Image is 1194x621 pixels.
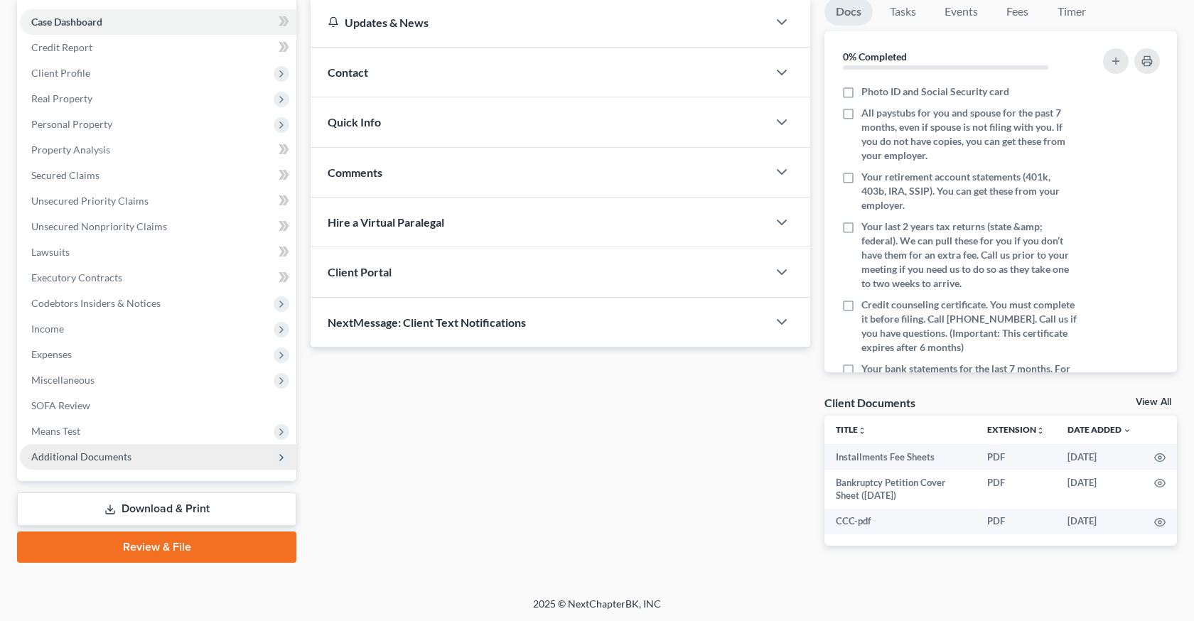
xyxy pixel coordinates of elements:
td: Bankruptcy Petition Cover Sheet ([DATE]) [824,470,976,509]
a: Review & File [17,531,296,563]
span: Expenses [31,348,72,360]
span: Codebtors Insiders & Notices [31,297,161,309]
i: expand_more [1123,426,1131,435]
td: Installments Fee Sheets [824,444,976,470]
a: Titleunfold_more [836,424,866,435]
span: Unsecured Priority Claims [31,195,149,207]
a: Extensionunfold_more [987,424,1045,435]
span: Your last 2 years tax returns (state &amp; federal). We can pull these for you if you don’t have ... [861,220,1077,291]
span: Personal Property [31,118,112,130]
a: Case Dashboard [20,9,296,35]
span: Income [31,323,64,335]
span: All paystubs for you and spouse for the past 7 months, even if spouse is not filing with you. If ... [861,106,1077,163]
a: Unsecured Nonpriority Claims [20,214,296,239]
span: Secured Claims [31,169,99,181]
span: Hire a Virtual Paralegal [328,215,444,229]
td: [DATE] [1056,470,1143,509]
a: Lawsuits [20,239,296,265]
span: SOFA Review [31,399,90,411]
a: Executory Contracts [20,265,296,291]
span: Case Dashboard [31,16,102,28]
span: Client Profile [31,67,90,79]
span: Executory Contracts [31,271,122,283]
a: Credit Report [20,35,296,60]
td: CCC-pdf [824,509,976,534]
span: Your retirement account statements (401k, 403b, IRA, SSIP). You can get these from your employer. [861,170,1077,212]
div: Client Documents [824,395,915,410]
a: SOFA Review [20,393,296,418]
a: Download & Print [17,492,296,526]
i: unfold_more [1036,426,1045,435]
span: Photo ID and Social Security card [861,85,1009,99]
span: Comments [328,166,382,179]
td: PDF [976,509,1056,534]
strong: 0% Completed [843,50,907,63]
span: Miscellaneous [31,374,95,386]
td: PDF [976,470,1056,509]
div: Updates & News [328,15,751,30]
a: View All [1136,397,1171,407]
span: Unsecured Nonpriority Claims [31,220,167,232]
span: Your bank statements for the last 7 months. For all accounts. [861,362,1077,390]
span: Client Portal [328,265,392,279]
a: Unsecured Priority Claims [20,188,296,214]
span: Property Analysis [31,144,110,156]
td: [DATE] [1056,509,1143,534]
span: Real Property [31,92,92,104]
a: Date Added expand_more [1067,424,1131,435]
span: Credit Report [31,41,92,53]
a: Property Analysis [20,137,296,163]
span: Credit counseling certificate. You must complete it before filing. Call [PHONE_NUMBER]. Call us i... [861,298,1077,355]
span: Quick Info [328,115,381,129]
span: Contact [328,65,368,79]
span: Lawsuits [31,246,70,258]
span: Means Test [31,425,80,437]
td: [DATE] [1056,444,1143,470]
td: PDF [976,444,1056,470]
span: NextMessage: Client Text Notifications [328,315,526,329]
a: Secured Claims [20,163,296,188]
span: Additional Documents [31,450,131,463]
i: unfold_more [858,426,866,435]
